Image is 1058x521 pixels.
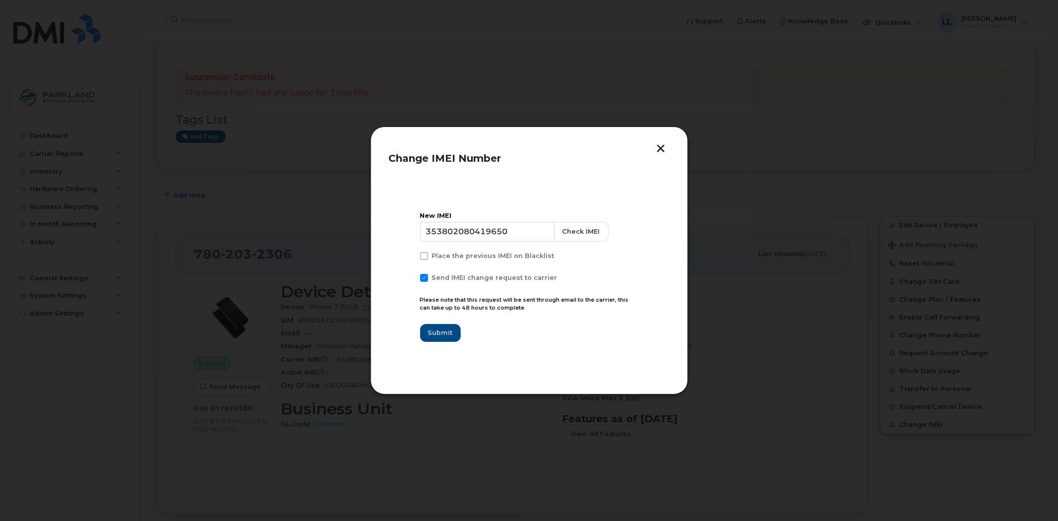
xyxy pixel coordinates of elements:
span: Change IMEI Number [389,152,501,164]
div: New IMEI [420,212,638,220]
span: Place the previous IMEI on Blacklist [432,252,555,260]
button: Check IMEI [554,222,609,242]
input: Place the previous IMEI on Blacklist [408,252,413,257]
small: Please note that this request will be sent through email to the carrier, this can take up to 48 h... [420,296,629,312]
span: Submit [428,328,453,337]
span: Send IMEI change request to carrier [432,274,558,281]
input: Send IMEI change request to carrier [408,274,413,279]
button: Submit [420,324,461,342]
